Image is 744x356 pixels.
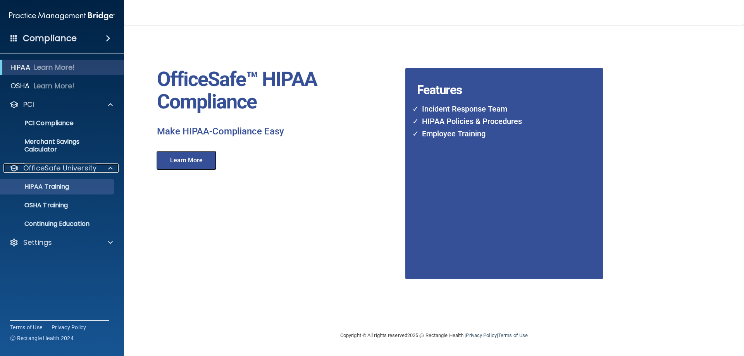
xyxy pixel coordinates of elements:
[417,103,572,115] li: Incident Response Team
[151,158,224,163] a: Learn More
[157,68,400,113] p: OfficeSafe™ HIPAA Compliance
[5,183,69,191] p: HIPAA Training
[9,8,115,24] img: PMB logo
[9,238,113,247] a: Settings
[10,323,42,331] a: Terms of Use
[5,220,111,228] p: Continuing Education
[34,81,75,91] p: Learn More!
[52,323,86,331] a: Privacy Policy
[498,332,528,338] a: Terms of Use
[23,100,34,109] p: PCI
[23,238,52,247] p: Settings
[157,151,216,170] button: Learn More
[5,201,68,209] p: OSHA Training
[405,68,582,83] h4: Features
[417,127,572,140] li: Employee Training
[10,334,74,342] span: Ⓒ Rectangle Health 2024
[466,332,496,338] a: Privacy Policy
[705,303,735,332] iframe: Drift Widget Chat Controller
[9,100,113,109] a: PCI
[10,81,30,91] p: OSHA
[10,63,30,72] p: HIPAA
[293,323,575,348] div: Copyright © All rights reserved 2025 @ Rectangle Health | |
[5,138,111,153] p: Merchant Savings Calculator
[23,33,77,44] h4: Compliance
[23,163,96,173] p: OfficeSafe University
[5,119,111,127] p: PCI Compliance
[417,115,572,127] li: HIPAA Policies & Procedures
[157,126,400,138] p: Make HIPAA-Compliance Easy
[34,63,75,72] p: Learn More!
[9,163,113,173] a: OfficeSafe University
